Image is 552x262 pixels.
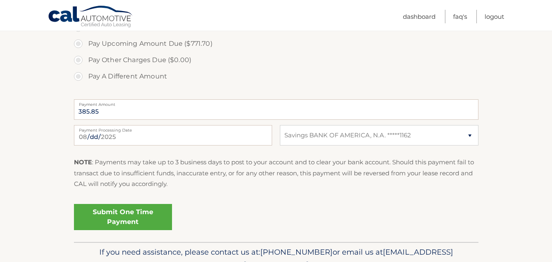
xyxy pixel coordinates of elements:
label: Pay Other Charges Due ($0.00) [74,52,478,68]
label: Payment Amount [74,99,478,106]
label: Payment Processing Date [74,125,272,132]
input: Payment Amount [74,99,478,120]
span: [PHONE_NUMBER] [260,247,333,257]
a: Cal Automotive [48,5,134,29]
a: FAQ's [453,10,467,23]
p: : Payments may take up to 3 business days to post to your account and to clear your bank account.... [74,157,478,189]
strong: NOTE [74,158,92,166]
label: Pay Upcoming Amount Due ($771.70) [74,36,478,52]
label: Pay A Different Amount [74,68,478,85]
input: Payment Date [74,125,272,146]
a: Dashboard [403,10,436,23]
a: Submit One Time Payment [74,204,172,230]
a: Logout [485,10,504,23]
